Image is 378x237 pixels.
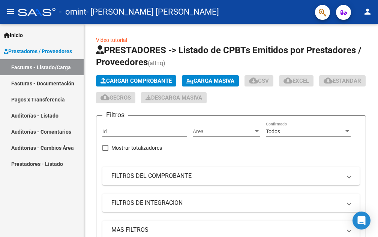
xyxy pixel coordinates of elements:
[193,128,253,135] span: Area
[319,75,366,86] button: Estandar
[102,110,128,120] h3: Filtros
[6,7,15,16] mat-icon: menu
[324,76,333,85] mat-icon: cloud_download
[86,4,219,20] span: - [PERSON_NAME] [PERSON_NAME]
[145,94,202,101] span: Descarga Masiva
[141,92,207,103] app-download-masive: Descarga masiva de comprobantes (adjuntos)
[244,75,273,86] button: CSV
[324,78,361,84] span: Estandar
[266,128,280,134] span: Todos
[111,199,342,207] mat-panel-title: FILTROS DE INTEGRACION
[96,75,176,86] button: Cargar Comprobante
[100,78,172,84] span: Cargar Comprobante
[182,75,239,86] button: Carga Masiva
[352,212,370,230] div: Open Intercom Messenger
[111,143,162,152] span: Mostrar totalizadores
[249,78,269,84] span: CSV
[283,78,309,84] span: EXCEL
[96,92,135,103] button: Gecros
[111,226,342,234] mat-panel-title: MAS FILTROS
[148,60,165,67] span: (alt+q)
[186,78,234,84] span: Carga Masiva
[249,76,258,85] mat-icon: cloud_download
[283,76,292,85] mat-icon: cloud_download
[96,45,361,67] span: PRESTADORES -> Listado de CPBTs Emitidos por Prestadores / Proveedores
[100,93,109,102] mat-icon: cloud_download
[4,47,72,55] span: Prestadores / Proveedores
[4,31,23,39] span: Inicio
[141,92,207,103] button: Descarga Masiva
[279,75,313,86] button: EXCEL
[100,94,131,101] span: Gecros
[363,7,372,16] mat-icon: person
[111,172,342,180] mat-panel-title: FILTROS DEL COMPROBANTE
[59,4,86,20] span: - omint
[102,194,360,212] mat-expansion-panel-header: FILTROS DE INTEGRACION
[96,37,127,43] a: Video tutorial
[102,167,360,185] mat-expansion-panel-header: FILTROS DEL COMPROBANTE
